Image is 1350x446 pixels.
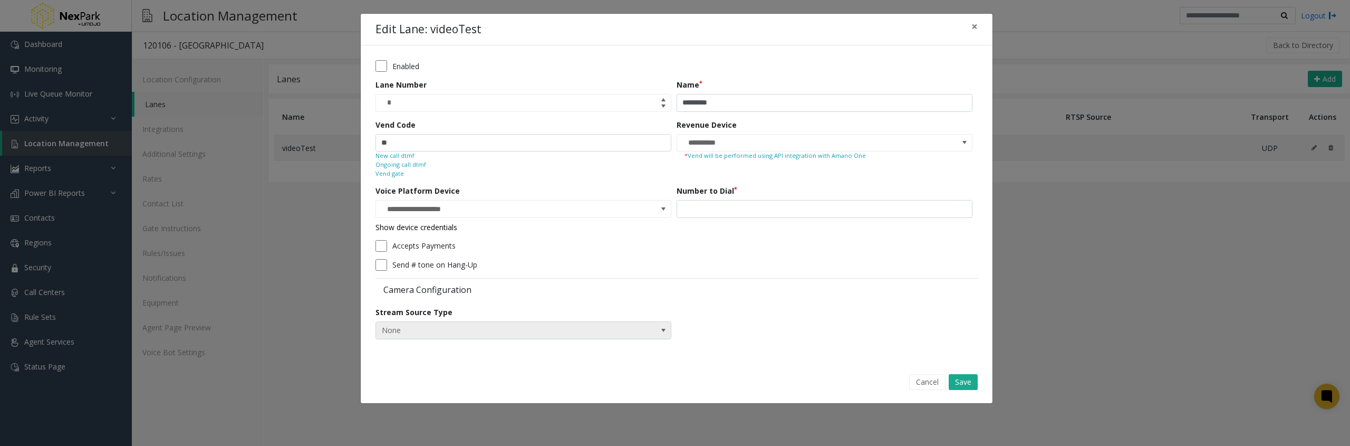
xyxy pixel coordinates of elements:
[677,79,702,90] label: Name
[376,322,612,339] span: None
[375,222,457,232] a: Show device credentials
[375,160,426,169] small: Ongoing call dtmf
[375,169,404,178] small: Vend gate
[392,240,456,251] label: Accepts Payments
[375,151,414,160] small: New call dtmf
[392,259,477,270] label: Send # tone on Hang-Up
[964,14,985,40] button: Close
[949,374,978,390] button: Save
[375,284,674,296] label: Camera Configuration
[971,19,978,34] span: ×
[677,119,737,130] label: Revenue Device
[677,185,737,196] label: Number to Dial
[375,21,481,38] h4: Edit Lane: videoTest
[909,374,946,390] button: Cancel
[375,307,452,318] label: Stream Source Type
[656,103,671,111] span: Decrease value
[392,61,419,72] label: Enabled
[375,79,427,90] label: Lane Number
[656,94,671,103] span: Increase value
[375,119,416,130] label: Vend Code
[375,185,460,196] label: Voice Platform Device
[684,151,965,160] small: Vend will be performed using API integration with Amano One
